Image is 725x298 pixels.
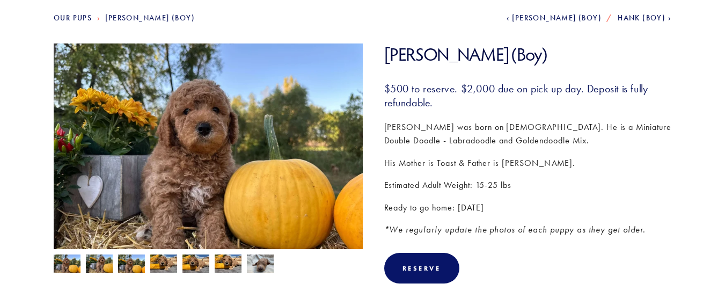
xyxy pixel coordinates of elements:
img: Kris 4.jpg [215,255,241,275]
em: *We regularly update the photos of each puppy as they get older. [384,224,646,235]
p: Estimated Adult Weight: 15-25 lbs [384,178,672,192]
img: Kris 2.jpg [150,255,177,275]
a: [PERSON_NAME] (Boy) [507,13,602,23]
img: Kris 5.jpg [86,255,113,275]
a: Hank (Boy) [618,13,671,23]
h1: [PERSON_NAME] (Boy) [384,43,672,66]
img: Kris 6.jpg [54,43,363,275]
span: Hank (Boy) [618,13,665,23]
span: [PERSON_NAME] (Boy) [512,13,602,23]
p: [PERSON_NAME] was born on [DEMOGRAPHIC_DATA]. He is a Miniature Double Doodle - Labradoodle and G... [384,120,672,148]
p: His Mother is Toast & Father is [PERSON_NAME]. [384,156,672,170]
a: Our Pups [54,13,92,23]
h3: $500 to reserve. $2,000 due on pick up day. Deposit is fully refundable. [384,82,672,110]
div: Reserve [384,253,459,284]
img: Kris 3.jpg [182,255,209,275]
a: [PERSON_NAME] (Boy) [105,13,195,23]
img: Kris 6.jpg [54,255,80,275]
p: Ready to go home: [DATE] [384,201,672,215]
img: Kris 1.jpg [247,254,274,274]
img: Kris 7.jpg [118,255,145,275]
div: Reserve [402,264,441,272]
